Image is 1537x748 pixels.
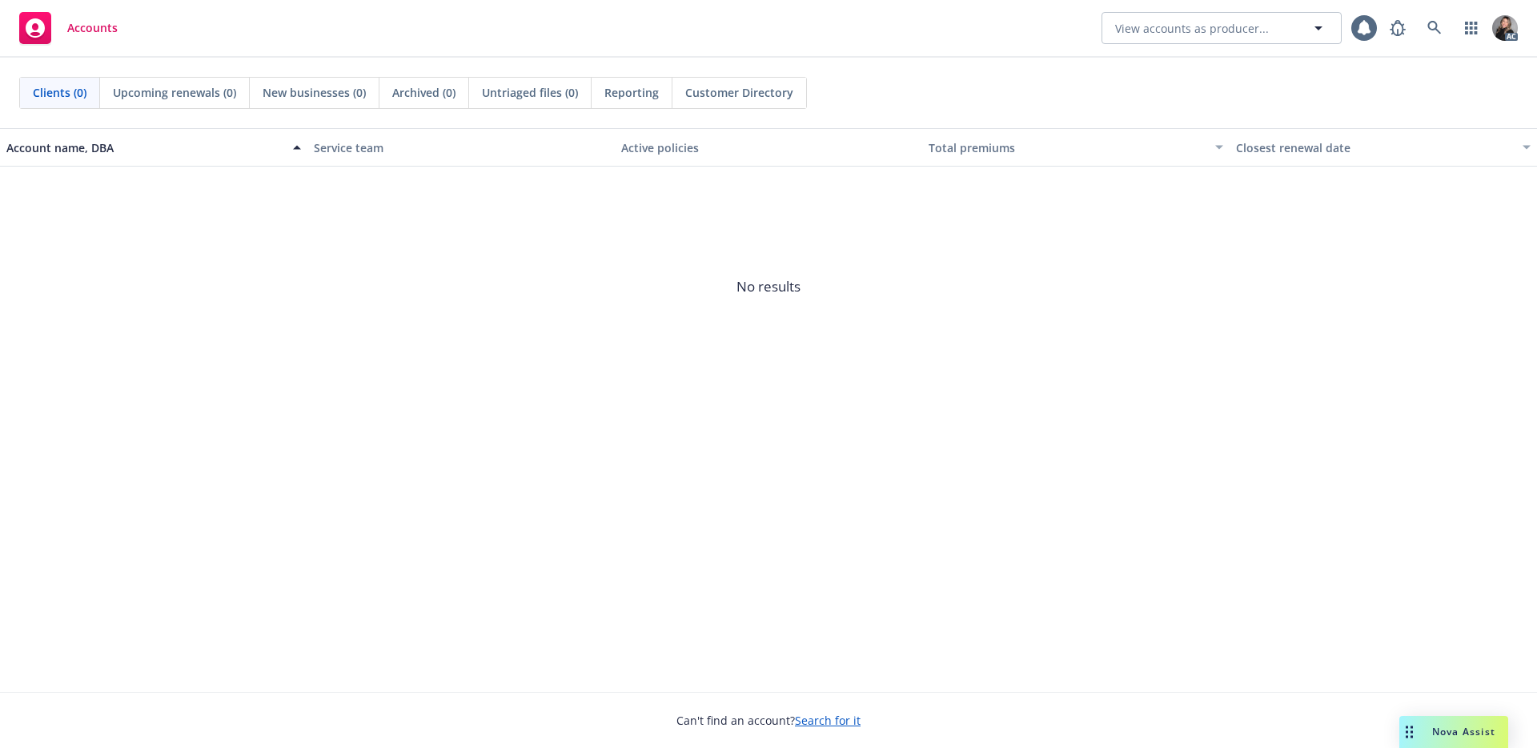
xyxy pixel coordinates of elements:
a: Accounts [13,6,124,50]
div: Service team [314,139,608,156]
button: View accounts as producer... [1102,12,1342,44]
span: Clients (0) [33,84,86,101]
a: Search [1419,12,1451,44]
span: Nova Assist [1432,725,1495,738]
span: Accounts [67,22,118,34]
button: Nova Assist [1399,716,1508,748]
span: Upcoming renewals (0) [113,84,236,101]
span: Customer Directory [685,84,793,101]
div: Drag to move [1399,716,1419,748]
span: Reporting [604,84,659,101]
span: New businesses (0) [263,84,366,101]
button: Service team [307,128,615,167]
button: Active policies [615,128,922,167]
span: Can't find an account? [676,712,861,729]
div: Active policies [621,139,916,156]
span: View accounts as producer... [1115,20,1269,37]
span: Archived (0) [392,84,455,101]
span: Untriaged files (0) [482,84,578,101]
div: Closest renewal date [1236,139,1513,156]
button: Total premiums [922,128,1230,167]
div: Total premiums [929,139,1206,156]
a: Search for it [795,713,861,728]
div: Account name, DBA [6,139,283,156]
a: Report a Bug [1382,12,1414,44]
button: Closest renewal date [1230,128,1537,167]
a: Switch app [1455,12,1487,44]
img: photo [1492,15,1518,41]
